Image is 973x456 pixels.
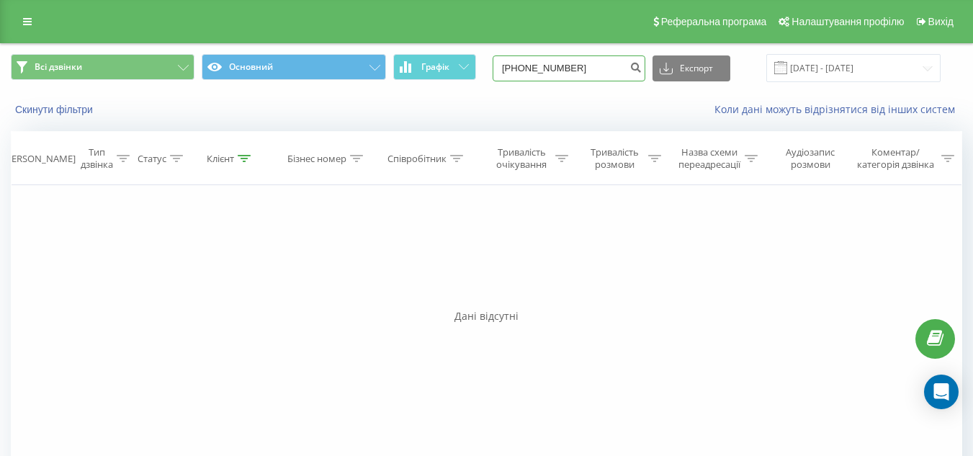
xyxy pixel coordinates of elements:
button: Основний [202,54,385,80]
input: Пошук за номером [493,55,645,81]
div: Клієнт [207,153,234,165]
div: Аудіозапис розмови [774,146,847,171]
button: Скинути фільтри [11,103,100,116]
div: Дані відсутні [11,309,962,323]
div: Співробітник [387,153,447,165]
span: Всі дзвінки [35,61,82,73]
div: Статус [138,153,166,165]
div: Тривалість очікування [492,146,552,171]
button: Всі дзвінки [11,54,194,80]
div: Тривалість розмови [585,146,645,171]
button: Експорт [653,55,730,81]
div: [PERSON_NAME] [3,153,76,165]
div: Тип дзвінка [81,146,113,171]
div: Open Intercom Messenger [924,375,959,409]
div: Назва схеми переадресації [678,146,741,171]
a: Коли дані можуть відрізнятися вiд інших систем [714,102,962,116]
div: Бізнес номер [287,153,346,165]
span: Реферальна програма [661,16,767,27]
div: Коментар/категорія дзвінка [853,146,938,171]
span: Графік [421,62,449,72]
button: Графік [393,54,476,80]
span: Налаштування профілю [792,16,904,27]
span: Вихід [928,16,954,27]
